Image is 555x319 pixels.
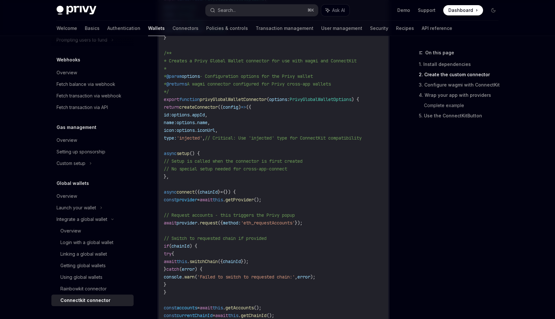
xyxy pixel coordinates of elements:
span: ( [195,274,197,280]
div: Overview [57,69,77,77]
div: Fetch transaction via webhook [57,92,121,100]
div: Search... [218,6,236,14]
span: options [269,96,287,102]
span: provider [177,220,197,226]
span: try [164,251,172,257]
a: Dashboard [443,5,483,15]
span: getAccounts [225,305,254,311]
span: = [213,313,215,318]
div: Connectkit connector [60,296,110,304]
span: catch [166,266,179,272]
span: name: [164,120,177,125]
div: Fetch transaction via API [57,104,108,111]
span: await [164,220,177,226]
a: Overview [51,225,134,237]
span: options [172,112,189,118]
span: const [164,197,177,203]
span: {}) { [223,189,236,195]
span: . [189,112,192,118]
span: request [200,220,218,226]
button: Ask AI [321,5,349,16]
a: Getting global wallets [51,260,134,271]
div: Login with a global wallet [60,239,113,246]
span: chainId [223,259,241,264]
span: options [177,127,195,133]
span: () { [189,150,200,156]
span: . [197,220,200,226]
span: appId [192,112,205,118]
a: Connectkit connector [51,295,134,306]
span: // Request accounts - this triggers the Privy popup [164,212,295,218]
span: @returns [166,81,187,87]
a: 1. Install dependencies [419,59,504,69]
span: ( [179,266,182,272]
span: accounts [177,305,197,311]
span: config [223,104,238,110]
a: Rainbowkit connector [51,283,134,295]
span: async [164,189,177,195]
span: ) { [189,243,197,249]
span: PrivyGlobalWalletOptions [290,96,351,102]
span: }); [241,259,249,264]
span: getChainId [241,313,267,318]
button: Toggle dark mode [488,5,498,15]
div: Overview [57,192,77,200]
a: 3. Configure wagmi with ConnectKit [419,80,504,90]
span: async [164,150,177,156]
span: error [297,274,310,280]
span: function [179,96,200,102]
a: Fetch transaction via API [51,102,134,113]
span: // No special setup needed for cross-app-connect [164,166,287,172]
span: @param [166,73,182,79]
span: method: [223,220,241,226]
span: 'Failed to switch to requested chain:' [197,274,295,280]
a: Demo [397,7,410,14]
span: type: [164,135,177,141]
span: . [223,197,225,203]
span: ({ [218,220,223,226]
div: Using global wallets [60,273,102,281]
span: warn [184,274,195,280]
span: . [182,274,184,280]
div: Setting up sponsorship [57,148,105,156]
a: Wallets [148,21,165,36]
a: Support [418,7,436,14]
div: Getting global wallets [60,262,106,269]
a: Authentication [107,21,140,36]
span: this [228,313,238,318]
span: const [164,305,177,311]
span: await [200,305,213,311]
span: 'injected' [177,135,202,141]
span: (( [218,104,223,110]
span: }); [295,220,303,226]
span: iconUrl [197,127,215,133]
span: , [295,274,297,280]
span: await [215,313,228,318]
a: 2. Create the custom connector [419,69,504,80]
span: ( [267,96,269,102]
span: return [164,104,179,110]
a: Setting up sponsorship [51,146,134,158]
span: . [223,305,225,311]
span: (); [254,197,261,203]
span: this [177,259,187,264]
a: Fetch balance via webhook [51,78,134,90]
a: Complete example [424,100,504,111]
span: } [164,282,166,287]
span: = [197,305,200,311]
span: options [182,73,200,79]
a: Fetch transaction via webhook [51,90,134,102]
span: => [241,104,246,110]
span: await [200,197,213,203]
span: provider [177,197,197,203]
span: ({ [195,189,200,195]
span: : [287,96,290,102]
span: console [164,274,182,280]
span: A wagmi connector configured for Privy cross-app wallets [187,81,331,87]
span: = [197,197,200,203]
a: Recipes [396,21,414,36]
span: , [202,135,205,141]
a: Basics [85,21,100,36]
span: ) { [195,266,202,272]
span: - Configuration options for the Privy wallet [200,73,313,79]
